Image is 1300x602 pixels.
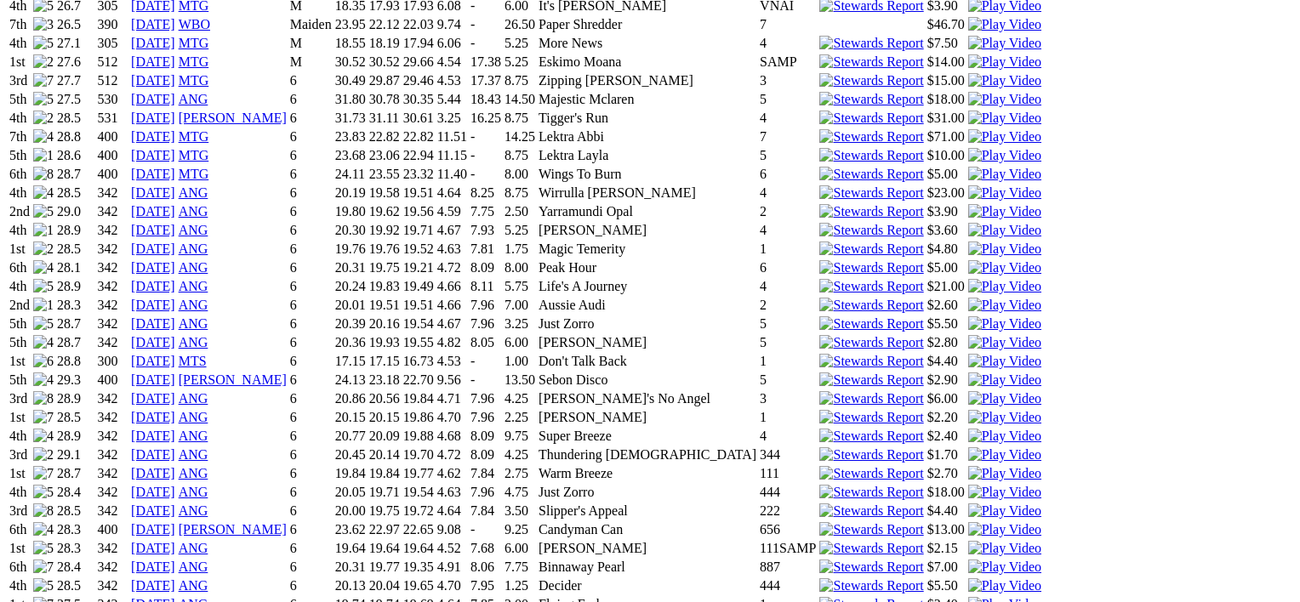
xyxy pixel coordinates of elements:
[179,92,208,106] a: ANG
[538,72,757,89] td: Zipping [PERSON_NAME]
[97,91,129,108] td: 530
[968,223,1041,238] img: Play Video
[179,298,208,312] a: ANG
[9,91,31,108] td: 5th
[334,35,367,52] td: 18.55
[9,35,31,52] td: 4th
[968,92,1041,106] a: View replay
[334,110,367,127] td: 31.73
[470,91,502,108] td: 18.43
[504,35,536,52] td: 5.25
[968,185,1041,201] img: Play Video
[179,204,208,219] a: ANG
[968,316,1041,332] img: Play Video
[33,559,54,575] img: 7
[131,391,175,406] a: [DATE]
[131,129,175,144] a: [DATE]
[968,36,1041,51] img: Play Video
[819,447,923,463] img: Stewards Report
[56,110,95,127] td: 28.5
[131,17,175,31] a: [DATE]
[759,54,817,71] td: SAMP
[819,279,923,294] img: Stewards Report
[334,72,367,89] td: 30.49
[33,391,54,406] img: 8
[819,466,923,481] img: Stewards Report
[402,91,435,108] td: 30.35
[9,54,31,71] td: 1st
[33,429,54,444] img: 4
[819,354,923,369] img: Stewards Report
[968,17,1041,31] a: Watch Replay on Watchdog
[968,279,1041,293] a: View replay
[56,147,95,164] td: 28.6
[819,316,923,332] img: Stewards Report
[470,110,502,127] td: 16.25
[968,92,1041,107] img: Play Video
[131,335,175,349] a: [DATE]
[759,91,817,108] td: 5
[968,466,1041,481] img: Play Video
[819,503,923,519] img: Stewards Report
[179,372,287,387] a: [PERSON_NAME]
[402,72,435,89] td: 29.46
[968,503,1041,518] a: View replay
[33,204,54,219] img: 5
[819,372,923,388] img: Stewards Report
[470,16,502,33] td: -
[968,167,1041,182] img: Play Video
[368,110,401,127] td: 31.11
[33,185,54,201] img: 4
[968,279,1041,294] img: Play Video
[436,91,468,108] td: 5.44
[368,54,401,71] td: 30.52
[131,541,175,555] a: [DATE]
[504,128,536,145] td: 14.25
[179,111,287,125] a: [PERSON_NAME]
[179,541,208,555] a: ANG
[819,410,923,425] img: Stewards Report
[819,260,923,275] img: Stewards Report
[436,128,468,145] td: 11.51
[179,36,209,50] a: MTG
[33,223,54,238] img: 1
[33,17,54,32] img: 3
[968,185,1041,200] a: View replay
[33,410,54,425] img: 7
[968,354,1041,369] img: Play Video
[759,72,817,89] td: 3
[504,110,536,127] td: 8.75
[33,36,54,51] img: 5
[436,16,468,33] td: 9.74
[131,148,175,162] a: [DATE]
[131,466,175,480] a: [DATE]
[968,54,1041,69] a: View replay
[334,91,367,108] td: 31.80
[289,72,333,89] td: 6
[131,354,175,368] a: [DATE]
[289,91,333,108] td: 6
[968,429,1041,444] img: Play Video
[504,91,536,108] td: 14.50
[9,110,31,127] td: 4th
[33,279,54,294] img: 5
[131,447,175,462] a: [DATE]
[968,167,1041,181] a: View replay
[179,466,208,480] a: ANG
[968,129,1041,144] a: View replay
[131,73,175,88] a: [DATE]
[968,316,1041,331] a: View replay
[436,110,468,127] td: 3.25
[131,92,175,106] a: [DATE]
[334,54,367,71] td: 30.52
[927,54,966,71] td: $14.00
[538,16,757,33] td: Paper Shredder
[179,410,208,424] a: ANG
[968,260,1041,275] img: Play Video
[131,429,175,443] a: [DATE]
[968,485,1041,499] a: View replay
[368,35,401,52] td: 18.19
[131,241,175,256] a: [DATE]
[179,503,208,518] a: ANG
[819,111,923,126] img: Stewards Report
